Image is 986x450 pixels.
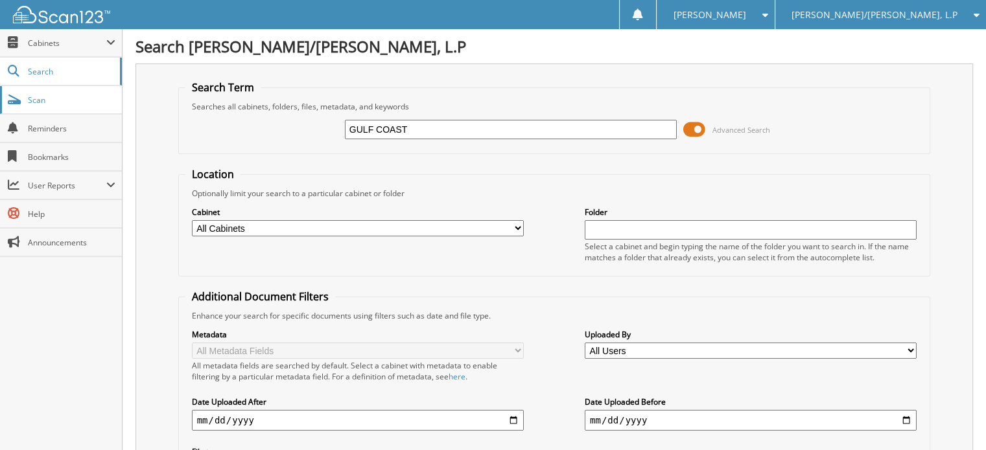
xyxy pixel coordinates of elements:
[185,289,335,304] legend: Additional Document Filters
[792,11,957,19] span: [PERSON_NAME]/[PERSON_NAME], L.P
[185,188,924,199] div: Optionally limit your search to a particular cabinet or folder
[28,95,115,106] span: Scan
[185,310,924,321] div: Enhance your search for specific documents using filters such as date and file type.
[192,410,524,431] input: start
[585,329,917,340] label: Uploaded By
[585,207,917,218] label: Folder
[585,241,917,263] div: Select a cabinet and begin typing the name of the folder you want to search in. If the name match...
[585,410,917,431] input: end
[28,208,115,219] span: Help
[192,329,524,340] label: Metadata
[192,207,524,218] label: Cabinet
[192,360,524,382] div: All metadata fields are searched by default. Select a cabinet with metadata to enable filtering b...
[28,180,106,191] span: User Reports
[185,167,241,181] legend: Location
[28,152,115,163] span: Bookmarks
[28,123,115,134] span: Reminders
[135,36,973,57] h1: Search [PERSON_NAME]/[PERSON_NAME], L.P
[712,125,770,135] span: Advanced Search
[192,396,524,407] label: Date Uploaded After
[28,66,113,77] span: Search
[13,6,110,23] img: scan123-logo-white.svg
[585,396,917,407] label: Date Uploaded Before
[28,38,106,49] span: Cabinets
[449,371,465,382] a: here
[185,101,924,112] div: Searches all cabinets, folders, files, metadata, and keywords
[185,80,261,95] legend: Search Term
[28,237,115,248] span: Announcements
[673,11,745,19] span: [PERSON_NAME]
